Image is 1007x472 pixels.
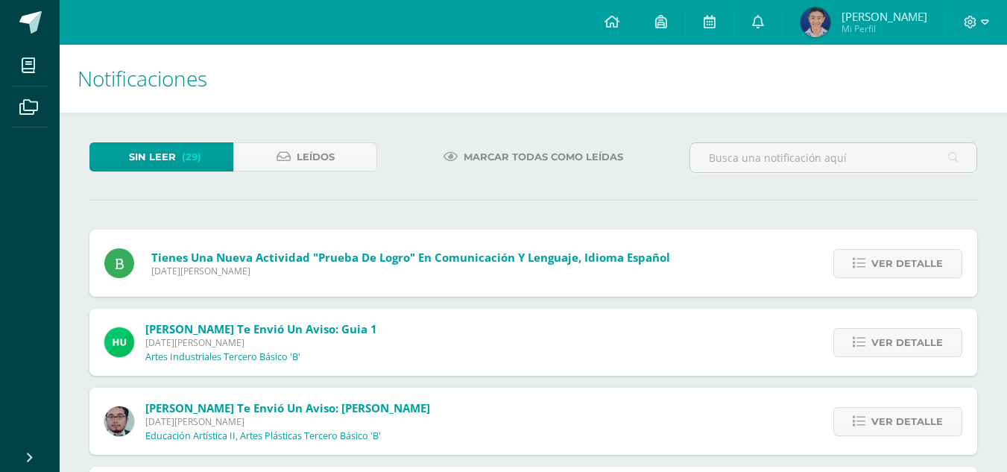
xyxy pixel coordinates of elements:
p: Educación Artística II, Artes Plásticas Tercero Básico 'B' [145,430,381,442]
img: 5fac68162d5e1b6fbd390a6ac50e103d.png [104,406,134,436]
span: Marcar todas como leídas [464,143,623,171]
span: [PERSON_NAME] te envió un aviso: [PERSON_NAME] [145,400,430,415]
span: [PERSON_NAME] [842,9,927,24]
span: [DATE][PERSON_NAME] [151,265,670,277]
span: Tienes una nueva actividad "Prueba de logro" En Comunicación y Lenguaje, Idioma Español [151,250,670,265]
span: Ver detalle [871,329,943,356]
a: Marcar todas como leídas [425,142,642,172]
span: Sin leer [129,143,176,171]
span: [DATE][PERSON_NAME] [145,415,430,428]
span: Ver detalle [871,408,943,435]
span: Mi Perfil [842,22,927,35]
span: [DATE][PERSON_NAME] [145,336,377,349]
a: Leídos [233,142,377,172]
img: 6aedac3c681d1b33892280633f5fd218.png [801,7,830,37]
span: [PERSON_NAME] te envió un aviso: Guia 1 [145,321,377,336]
p: Artes Industriales Tercero Básico 'B' [145,351,300,363]
img: fd23069c3bd5c8dde97a66a86ce78287.png [104,327,134,357]
a: Sin leer(29) [89,142,233,172]
input: Busca una notificación aquí [690,143,976,172]
span: Ver detalle [871,250,943,277]
span: Notificaciones [78,64,207,92]
span: (29) [182,143,201,171]
span: Leídos [297,143,335,171]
